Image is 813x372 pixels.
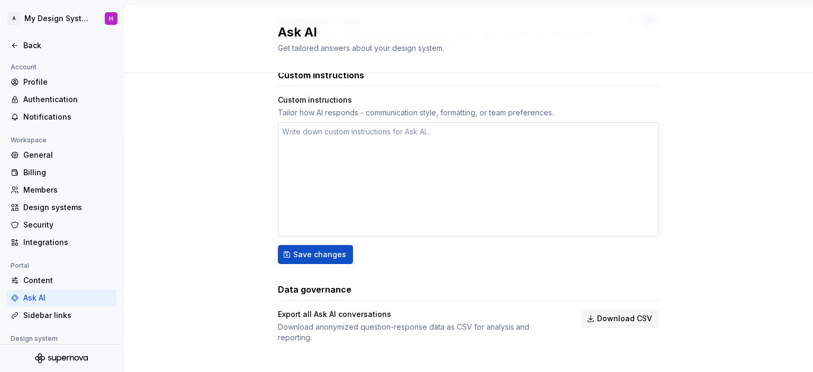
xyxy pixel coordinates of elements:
[6,37,116,54] a: Back
[278,283,351,296] h3: Data governance
[278,69,364,81] h3: Custom instructions
[23,220,112,230] div: Security
[582,309,659,328] button: Download CSV
[23,40,112,51] div: Back
[6,147,116,164] a: General
[6,289,116,306] a: Ask AI
[23,167,112,178] div: Billing
[293,249,346,260] span: Save changes
[6,91,116,108] a: Authentication
[23,77,112,87] div: Profile
[6,234,116,251] a: Integrations
[6,216,116,233] a: Security
[278,309,563,320] div: Export all Ask AI conversations
[6,307,116,324] a: Sidebar links
[2,7,121,30] button: AMy Design SystemH
[23,293,112,303] div: Ask AI
[23,237,112,248] div: Integrations
[6,108,116,125] a: Notifications
[6,332,62,345] div: Design system
[23,310,112,321] div: Sidebar links
[35,353,88,364] svg: Supernova Logo
[278,245,353,264] button: Save changes
[278,95,659,105] div: Custom instructions
[6,164,116,181] a: Billing
[278,107,659,118] div: Tailor how AI responds - communication style, formatting, or team preferences.
[6,259,33,272] div: Portal
[23,112,112,122] div: Notifications
[6,134,51,147] div: Workspace
[24,13,92,24] div: My Design System
[6,61,41,74] div: Account
[6,74,116,90] a: Profile
[23,275,112,286] div: Content
[278,24,646,41] h2: Ask AI
[6,182,116,198] a: Members
[278,322,563,343] div: Download anonymized question-response data as CSV for analysis and reporting.
[23,94,112,105] div: Authentication
[109,14,113,23] div: H
[6,199,116,216] a: Design systems
[597,313,652,324] span: Download CSV
[23,150,112,160] div: General
[7,12,20,25] div: A
[23,185,112,195] div: Members
[278,43,444,52] span: Get tailored answers about your design system.
[23,202,112,213] div: Design systems
[6,272,116,289] a: Content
